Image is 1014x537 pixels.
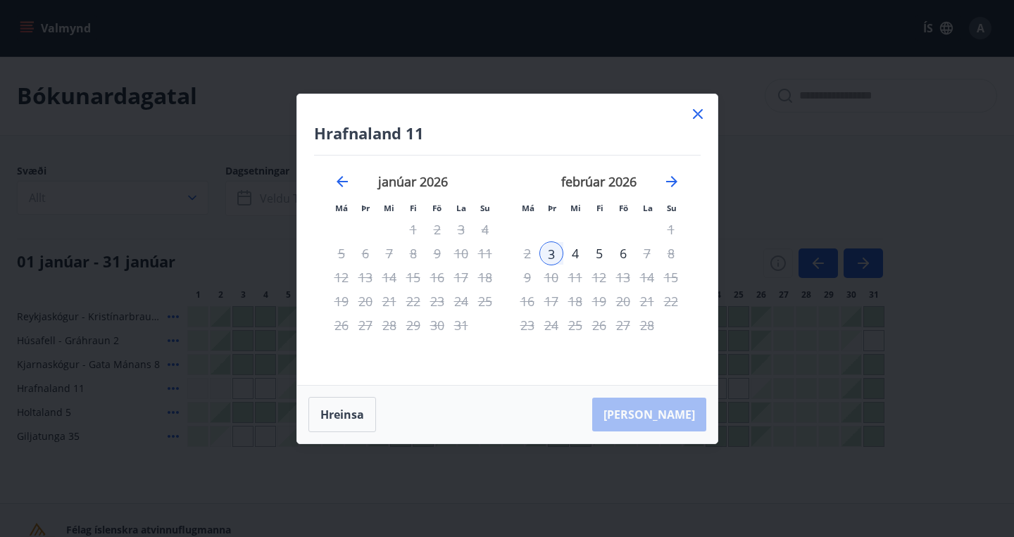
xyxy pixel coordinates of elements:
td: Not available. laugardagur, 28. febrúar 2026 [635,313,659,337]
td: Not available. sunnudagur, 1. febrúar 2026 [659,217,683,241]
td: Not available. laugardagur, 31. janúar 2026 [449,313,473,337]
td: Choose miðvikudagur, 4. febrúar 2026 as your check-out date. It’s available. [563,241,587,265]
td: Not available. laugardagur, 3. janúar 2026 [449,217,473,241]
h4: Hrafnaland 11 [314,122,701,144]
td: Not available. fimmtudagur, 26. febrúar 2026 [587,313,611,337]
td: Not available. miðvikudagur, 11. febrúar 2026 [563,265,587,289]
small: Fi [410,203,417,213]
td: Not available. mánudagur, 26. janúar 2026 [330,313,353,337]
td: Not available. laugardagur, 17. janúar 2026 [449,265,473,289]
td: Not available. laugardagur, 24. janúar 2026 [449,289,473,313]
div: Move forward to switch to the next month. [663,173,680,190]
td: Not available. fimmtudagur, 29. janúar 2026 [401,313,425,337]
td: Not available. sunnudagur, 15. febrúar 2026 [659,265,683,289]
small: Má [522,203,534,213]
small: Mi [570,203,581,213]
td: Not available. fimmtudagur, 8. janúar 2026 [401,241,425,265]
td: Not available. mánudagur, 2. febrúar 2026 [515,241,539,265]
div: 3 [539,241,563,265]
div: Aðeins útritun í boði [611,265,635,289]
td: Not available. þriðjudagur, 27. janúar 2026 [353,313,377,337]
div: Calendar [314,156,701,368]
div: Aðeins útritun í boði [401,265,425,289]
td: Not available. föstudagur, 2. janúar 2026 [425,217,449,241]
td: Not available. mánudagur, 23. febrúar 2026 [515,313,539,337]
td: Not available. laugardagur, 10. janúar 2026 [449,241,473,265]
td: Not available. fimmtudagur, 1. janúar 2026 [401,217,425,241]
td: Not available. mánudagur, 9. febrúar 2026 [515,265,539,289]
small: Þr [361,203,370,213]
td: Not available. mánudagur, 5. janúar 2026 [330,241,353,265]
small: Fi [596,203,603,213]
td: Not available. sunnudagur, 18. janúar 2026 [473,265,497,289]
td: Not available. þriðjudagur, 24. febrúar 2026 [539,313,563,337]
td: Not available. sunnudagur, 8. febrúar 2026 [659,241,683,265]
td: Not available. þriðjudagur, 13. janúar 2026 [353,265,377,289]
td: Not available. föstudagur, 9. janúar 2026 [425,241,449,265]
td: Not available. föstudagur, 30. janúar 2026 [425,313,449,337]
strong: janúar 2026 [378,173,448,190]
td: Not available. fimmtudagur, 22. janúar 2026 [401,289,425,313]
small: Su [480,203,490,213]
strong: febrúar 2026 [561,173,637,190]
td: Not available. sunnudagur, 22. febrúar 2026 [659,289,683,313]
div: 5 [587,241,611,265]
td: Not available. sunnudagur, 4. janúar 2026 [473,217,497,241]
td: Not available. miðvikudagur, 18. febrúar 2026 [563,289,587,313]
button: Hreinsa [308,397,376,432]
td: Not available. föstudagur, 13. febrúar 2026 [611,265,635,289]
div: Aðeins útritun í boði [611,241,635,265]
td: Not available. fimmtudagur, 12. febrúar 2026 [587,265,611,289]
td: Not available. þriðjudagur, 6. janúar 2026 [353,241,377,265]
small: Þr [548,203,556,213]
td: Not available. laugardagur, 21. febrúar 2026 [635,289,659,313]
small: Mi [384,203,394,213]
td: Not available. fimmtudagur, 19. febrúar 2026 [587,289,611,313]
td: Not available. mánudagur, 12. janúar 2026 [330,265,353,289]
td: Not available. fimmtudagur, 15. janúar 2026 [401,265,425,289]
td: Not available. þriðjudagur, 10. febrúar 2026 [539,265,563,289]
small: Su [667,203,677,213]
div: Aðeins útritun í boði [563,289,587,313]
td: Not available. laugardagur, 14. febrúar 2026 [635,265,659,289]
td: Not available. miðvikudagur, 28. janúar 2026 [377,313,401,337]
td: Not available. miðvikudagur, 14. janúar 2026 [377,265,401,289]
td: Not available. sunnudagur, 25. janúar 2026 [473,289,497,313]
td: Not available. þriðjudagur, 17. febrúar 2026 [539,289,563,313]
div: Aðeins útritun í boði [401,289,425,313]
td: Not available. sunnudagur, 11. janúar 2026 [473,241,497,265]
td: Choose fimmtudagur, 5. febrúar 2026 as your check-out date. It’s available. [587,241,611,265]
div: Move backward to switch to the previous month. [334,173,351,190]
td: Not available. miðvikudagur, 7. janúar 2026 [377,241,401,265]
td: Selected as start date. þriðjudagur, 3. febrúar 2026 [539,241,563,265]
td: Not available. mánudagur, 19. janúar 2026 [330,289,353,313]
td: Choose föstudagur, 6. febrúar 2026 as your check-out date. It’s available. [611,241,635,265]
small: Fö [432,203,442,213]
td: Not available. laugardagur, 7. febrúar 2026 [635,241,659,265]
td: Not available. föstudagur, 20. febrúar 2026 [611,289,635,313]
small: La [456,203,466,213]
td: Not available. föstudagur, 23. janúar 2026 [425,289,449,313]
td: Not available. mánudagur, 16. febrúar 2026 [515,289,539,313]
td: Not available. miðvikudagur, 25. febrúar 2026 [563,313,587,337]
small: Fö [619,203,628,213]
td: Not available. föstudagur, 27. febrúar 2026 [611,313,635,337]
td: Not available. föstudagur, 16. janúar 2026 [425,265,449,289]
small: La [643,203,653,213]
small: Má [335,203,348,213]
td: Not available. miðvikudagur, 21. janúar 2026 [377,289,401,313]
td: Not available. þriðjudagur, 20. janúar 2026 [353,289,377,313]
div: 4 [563,241,587,265]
